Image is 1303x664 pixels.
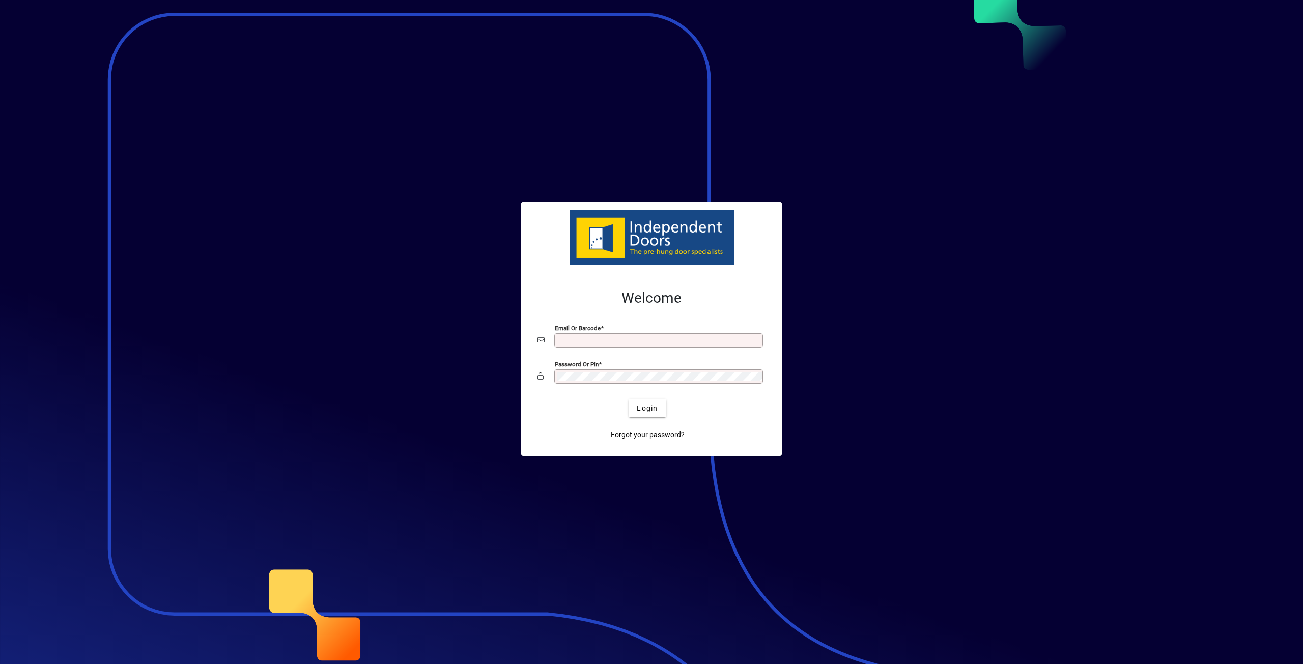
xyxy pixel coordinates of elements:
mat-label: Password or Pin [555,361,599,368]
button: Login [629,399,666,417]
a: Forgot your password? [607,425,689,444]
h2: Welcome [537,290,766,307]
span: Forgot your password? [611,429,685,440]
mat-label: Email or Barcode [555,325,601,332]
span: Login [637,403,658,414]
